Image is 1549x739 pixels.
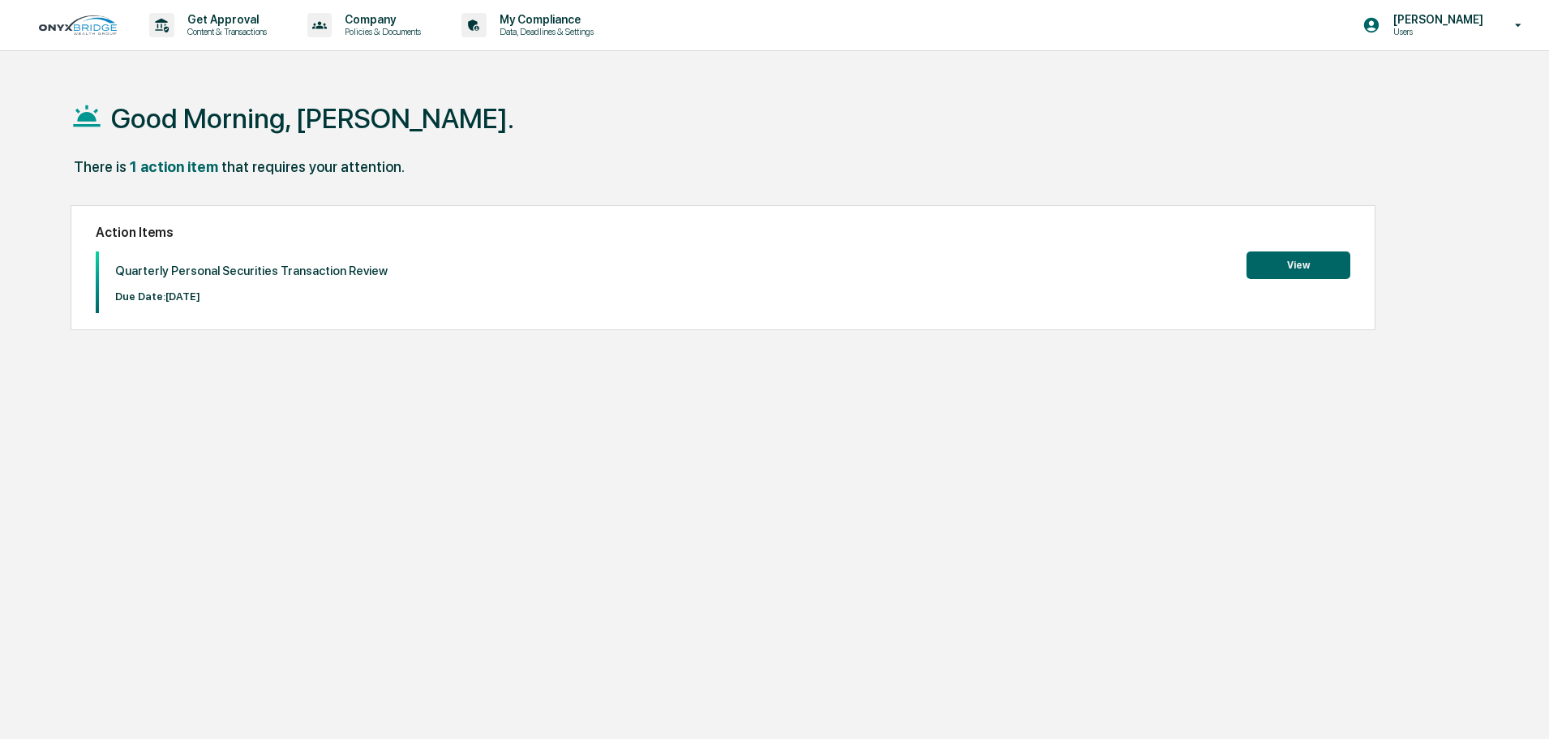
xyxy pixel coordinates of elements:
p: Due Date: [DATE] [115,290,388,303]
img: logo [39,15,117,35]
p: Company [332,13,429,26]
p: Users [1380,26,1491,37]
a: View [1246,256,1350,272]
h2: Action Items [96,225,1350,240]
button: View [1246,251,1350,279]
p: [PERSON_NAME] [1380,13,1491,26]
div: 1 action item [130,158,218,175]
div: There is [74,158,127,175]
h1: Good Morning, [PERSON_NAME]. [111,102,514,135]
div: that requires your attention. [221,158,405,175]
p: Quarterly Personal Securities Transaction Review [115,264,388,278]
p: Content & Transactions [174,26,275,37]
p: Data, Deadlines & Settings [487,26,602,37]
p: My Compliance [487,13,602,26]
p: Get Approval [174,13,275,26]
p: Policies & Documents [332,26,429,37]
